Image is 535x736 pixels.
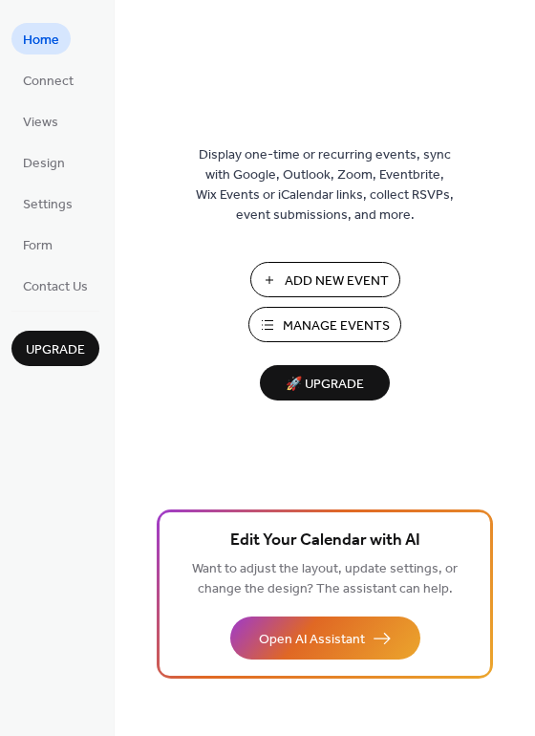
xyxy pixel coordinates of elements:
[11,331,99,366] button: Upgrade
[11,270,99,301] a: Contact Us
[11,64,85,96] a: Connect
[192,556,458,602] span: Want to adjust the layout, update settings, or change the design? The assistant can help.
[259,630,365,650] span: Open AI Assistant
[11,146,76,178] a: Design
[11,105,70,137] a: Views
[230,528,420,554] span: Edit Your Calendar with AI
[271,372,378,398] span: 🚀 Upgrade
[11,228,64,260] a: Form
[23,31,59,51] span: Home
[23,113,58,133] span: Views
[23,236,53,256] span: Form
[248,307,401,342] button: Manage Events
[26,340,85,360] span: Upgrade
[11,187,84,219] a: Settings
[230,617,420,660] button: Open AI Assistant
[260,365,390,400] button: 🚀 Upgrade
[23,72,74,92] span: Connect
[285,271,389,292] span: Add New Event
[23,154,65,174] span: Design
[250,262,400,297] button: Add New Event
[23,195,73,215] span: Settings
[196,145,454,226] span: Display one-time or recurring events, sync with Google, Outlook, Zoom, Eventbrite, Wix Events or ...
[23,277,88,297] span: Contact Us
[283,316,390,336] span: Manage Events
[11,23,71,54] a: Home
